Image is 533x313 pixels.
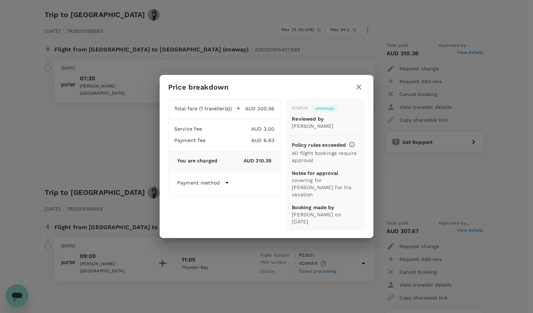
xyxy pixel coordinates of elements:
[174,125,202,132] p: Service fee
[202,125,275,132] p: AUD 3.00
[168,81,228,93] h6: Price breakdown
[292,122,359,130] p: [PERSON_NAME]
[292,141,346,148] p: Policy rules exceeded
[240,105,274,112] p: AUD 300.56
[292,177,359,198] p: covering for [PERSON_NAME] for his vacation
[292,211,359,225] p: [PERSON_NAME] on [DATE]
[177,179,220,186] p: Payment method
[174,105,240,112] button: Total fare (1 traveller(s))
[292,204,359,211] p: Booking made by
[174,137,206,144] p: Payment fee
[311,106,338,111] span: Approved
[174,105,232,112] p: Total fare (1 traveller(s))
[292,105,308,112] div: Status
[177,157,217,164] p: You are charged
[217,157,271,164] p: AUD 310.39
[292,170,359,177] p: Notes for approval
[292,150,359,164] p: All flight bookings require approval
[292,115,359,122] p: Reviewed by
[206,137,275,144] p: AUD 6.83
